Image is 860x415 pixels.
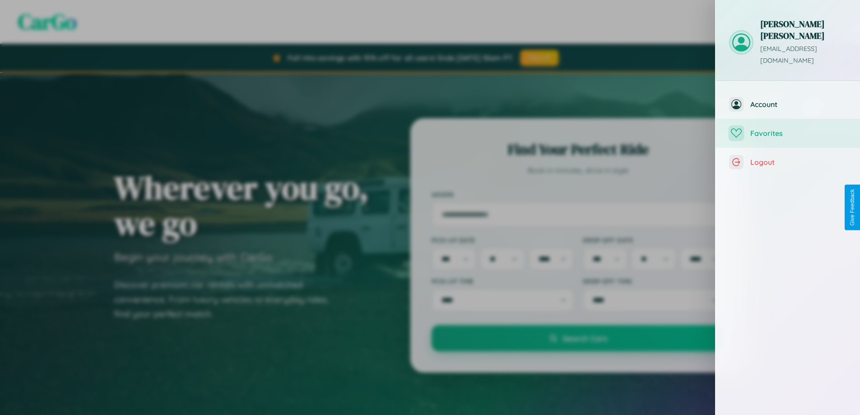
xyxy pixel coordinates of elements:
[760,43,846,67] p: [EMAIL_ADDRESS][DOMAIN_NAME]
[750,158,846,167] span: Logout
[750,100,846,109] span: Account
[849,189,855,226] div: Give Feedback
[760,18,846,42] h3: [PERSON_NAME] [PERSON_NAME]
[716,148,860,177] button: Logout
[716,119,860,148] button: Favorites
[750,129,846,138] span: Favorites
[716,90,860,119] button: Account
